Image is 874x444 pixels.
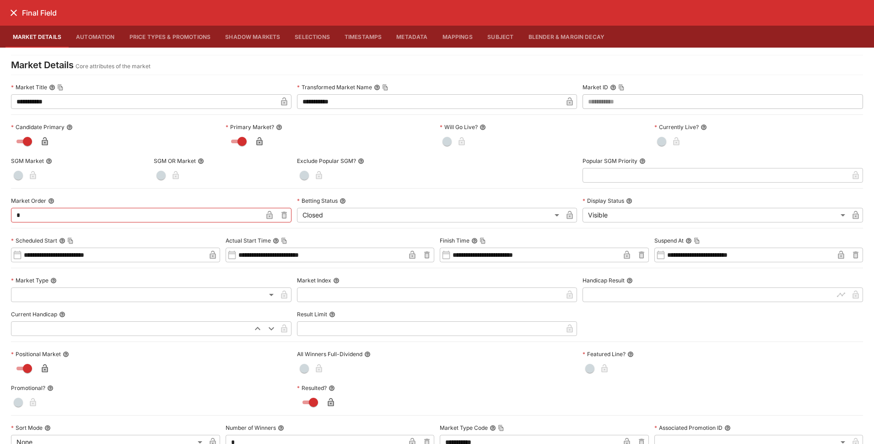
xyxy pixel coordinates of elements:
[11,197,46,205] p: Market Order
[297,276,331,284] p: Market Index
[47,385,54,391] button: Promotional?
[654,123,699,131] p: Currently Live?
[297,157,356,165] p: Exclude Popular SGM?
[480,124,486,130] button: Will Go Live?
[639,158,646,164] button: Popular SGM Priority
[226,123,274,131] p: Primary Market?
[435,26,480,48] button: Mappings
[521,26,612,48] button: Blender & Margin Decay
[583,157,637,165] p: Popular SGM Priority
[59,311,65,318] button: Current Handicap
[440,237,469,244] p: Finish Time
[154,157,196,165] p: SGM OR Market
[5,5,22,21] button: close
[11,237,57,244] p: Scheduled Start
[654,424,723,432] p: Associated Promotion ID
[69,26,122,48] button: Automation
[440,123,478,131] p: Will Go Live?
[498,425,504,431] button: Copy To Clipboard
[297,310,327,318] p: Result Limit
[382,84,388,91] button: Copy To Clipboard
[297,384,327,392] p: Resulted?
[281,238,287,244] button: Copy To Clipboard
[11,424,43,432] p: Sort Mode
[67,238,74,244] button: Copy To Clipboard
[76,62,151,71] p: Core attributes of the market
[583,276,625,284] p: Handicap Result
[333,277,340,284] button: Market Index
[297,83,372,91] p: Transformed Market Name
[724,425,731,431] button: Associated Promotion ID
[50,277,57,284] button: Market Type
[57,84,64,91] button: Copy To Clipboard
[278,425,284,431] button: Number of Winners
[583,350,626,358] p: Featured Line?
[22,8,57,18] h6: Final Field
[297,208,563,222] div: Closed
[297,350,362,358] p: All Winners Full-Dividend
[480,26,521,48] button: Subject
[626,198,632,204] button: Display Status
[340,198,346,204] button: Betting Status
[297,197,338,205] p: Betting Status
[583,83,608,91] p: Market ID
[44,425,51,431] button: Sort Mode
[122,26,218,48] button: Price Types & Promotions
[11,276,49,284] p: Market Type
[11,83,47,91] p: Market Title
[48,198,54,204] button: Market Order
[11,157,44,165] p: SGM Market
[226,424,276,432] p: Number of Winners
[11,123,65,131] p: Candidate Primary
[701,124,707,130] button: Currently Live?
[329,311,335,318] button: Result Limit
[11,350,61,358] p: Positional Market
[389,26,435,48] button: Metadata
[374,84,380,91] button: Transformed Market NameCopy To Clipboard
[627,351,634,357] button: Featured Line?
[358,158,364,164] button: Exclude Popular SGM?
[654,237,684,244] p: Suspend At
[610,84,616,91] button: Market IDCopy To Clipboard
[11,384,45,392] p: Promotional?
[49,84,55,91] button: Market TitleCopy To Clipboard
[618,84,625,91] button: Copy To Clipboard
[337,26,389,48] button: Timestamps
[364,351,371,357] button: All Winners Full-Dividend
[440,424,488,432] p: Market Type Code
[685,238,692,244] button: Suspend AtCopy To Clipboard
[66,124,73,130] button: Candidate Primary
[218,26,287,48] button: Shadow Markets
[11,59,74,71] h4: Market Details
[583,208,848,222] div: Visible
[490,425,496,431] button: Market Type CodeCopy To Clipboard
[46,158,52,164] button: SGM Market
[480,238,486,244] button: Copy To Clipboard
[63,351,69,357] button: Positional Market
[471,238,478,244] button: Finish TimeCopy To Clipboard
[5,26,69,48] button: Market Details
[226,237,271,244] p: Actual Start Time
[694,238,700,244] button: Copy To Clipboard
[59,238,65,244] button: Scheduled StartCopy To Clipboard
[329,385,335,391] button: Resulted?
[583,197,624,205] p: Display Status
[287,26,337,48] button: Selections
[198,158,204,164] button: SGM OR Market
[11,310,57,318] p: Current Handicap
[273,238,279,244] button: Actual Start TimeCopy To Clipboard
[276,124,282,130] button: Primary Market?
[626,277,633,284] button: Handicap Result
